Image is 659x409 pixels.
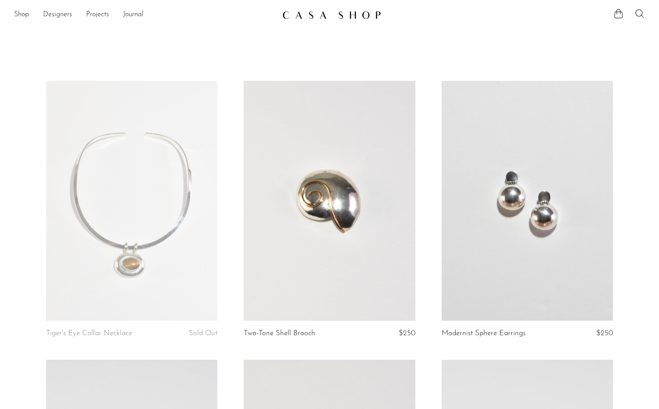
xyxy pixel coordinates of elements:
[123,9,144,21] a: Journal
[46,329,132,337] a: Tiger's Eye Collar Necklace
[244,329,315,337] a: Two-Tone Shell Brooch
[14,7,275,22] nav: Desktop navigation
[14,9,29,21] a: Shop
[399,329,415,337] span: $250
[43,9,72,21] a: Designers
[189,329,217,337] span: Sold Out
[14,7,275,22] ul: NEW HEADER MENU
[86,9,109,21] a: Projects
[596,329,613,337] span: $250
[442,329,526,337] a: Modernist Sphere Earrings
